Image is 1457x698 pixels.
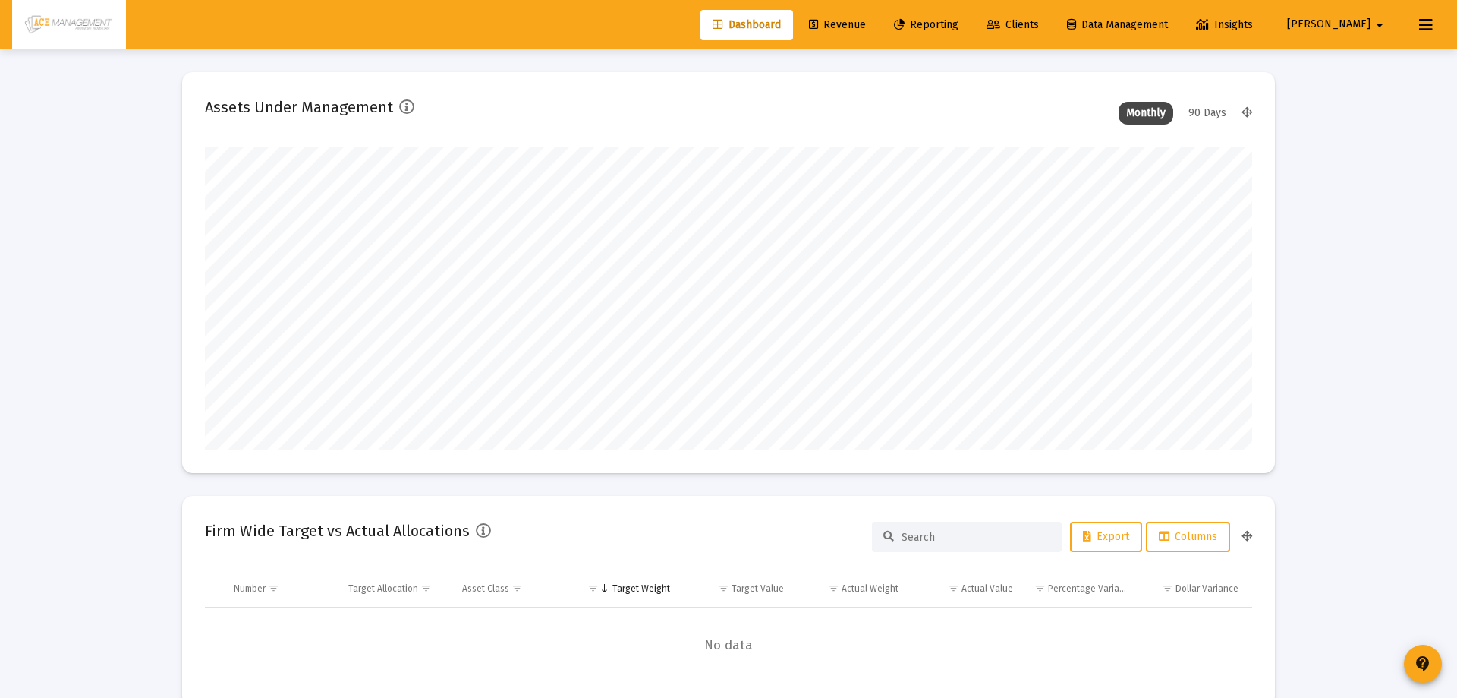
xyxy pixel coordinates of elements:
h2: Firm Wide Target vs Actual Allocations [205,519,470,543]
span: Columns [1159,530,1217,543]
div: Asset Class [462,583,509,595]
button: Columns [1146,522,1230,552]
div: Monthly [1119,102,1173,125]
div: Percentage Variance [1048,583,1128,595]
td: Column Target Weight [566,570,681,607]
div: Number [234,583,266,595]
a: Revenue [797,10,878,40]
span: No data [205,637,1252,654]
td: Column Target Allocation [338,570,452,607]
div: Actual Value [961,583,1013,595]
span: [PERSON_NAME] [1287,18,1370,31]
td: Column Asset Class [452,570,566,607]
span: Show filter options for column 'Actual Value' [948,583,959,594]
a: Dashboard [700,10,793,40]
span: Export [1083,530,1129,543]
a: Data Management [1055,10,1180,40]
div: Target Allocation [348,583,418,595]
div: Actual Weight [842,583,898,595]
img: Dashboard [24,10,115,40]
span: Dashboard [713,18,781,31]
button: Export [1070,522,1142,552]
a: Insights [1184,10,1265,40]
td: Column Dollar Variance [1138,570,1252,607]
mat-icon: arrow_drop_down [1370,10,1389,40]
div: Dollar Variance [1175,583,1238,595]
span: Show filter options for column 'Target Weight' [587,583,599,594]
span: Revenue [809,18,866,31]
td: Column Number [223,570,338,607]
span: Show filter options for column 'Actual Weight' [828,583,839,594]
td: Column Actual Value [909,570,1024,607]
span: Show filter options for column 'Number' [268,583,279,594]
td: Column Actual Weight [795,570,909,607]
span: Show filter options for column 'Target Value' [718,583,729,594]
span: Show filter options for column 'Asset Class' [511,583,523,594]
span: Reporting [894,18,958,31]
div: Target Weight [612,583,670,595]
span: Show filter options for column 'Dollar Variance' [1162,583,1173,594]
td: Column Percentage Variance [1024,570,1138,607]
div: Target Value [732,583,784,595]
span: Insights [1196,18,1253,31]
div: Data grid [205,570,1252,684]
span: Clients [987,18,1039,31]
span: Show filter options for column 'Target Allocation' [420,583,432,594]
span: Data Management [1067,18,1168,31]
h2: Assets Under Management [205,95,393,119]
input: Search [902,531,1050,544]
div: 90 Days [1181,102,1234,125]
a: Reporting [882,10,971,40]
td: Column Target Value [681,570,795,607]
a: Clients [974,10,1051,40]
span: Show filter options for column 'Percentage Variance' [1034,583,1046,594]
mat-icon: contact_support [1414,655,1432,673]
button: [PERSON_NAME] [1269,9,1407,39]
